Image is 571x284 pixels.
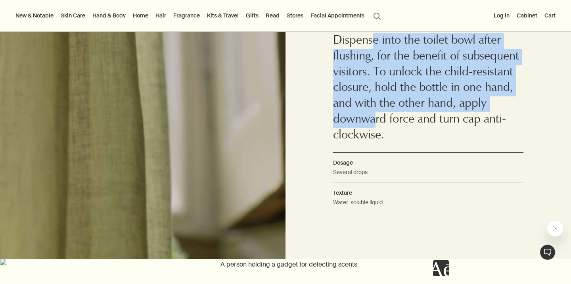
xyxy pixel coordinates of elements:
[547,221,563,236] iframe: Stäng meddelande från Aesop
[333,168,523,182] dd: Several drops
[333,188,523,197] h2: Texture
[59,10,87,21] a: Skin Care
[333,158,523,167] h2: Dosage
[333,198,523,212] dd: Water-soluble liquid
[285,10,305,21] button: Stores
[244,10,260,21] a: Gifts
[14,10,55,21] button: New & Notable
[543,10,557,21] button: Cart
[515,10,539,21] a: Cabinet
[433,221,563,276] div: Aesop säger "Our consultants are available now to offer personalised product advice.". Öppna medd...
[370,8,384,23] button: Open search
[172,10,201,21] a: Fragrance
[154,10,168,21] a: Hair
[333,33,523,144] p: Dispense into the toilet bowl after flushing, for the benefit of subsequent visitors. To unlock t...
[131,10,150,21] a: Home
[264,10,281,21] a: Read
[205,10,240,21] a: Kits & Travel
[91,10,127,21] a: Hand & Body
[492,10,511,21] button: Log in
[5,17,100,39] span: Our consultants are available now to offer personalised product advice.
[433,260,449,276] iframe: inget innehåll
[309,10,366,21] a: Facial Appointments
[5,6,106,13] h1: Aesop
